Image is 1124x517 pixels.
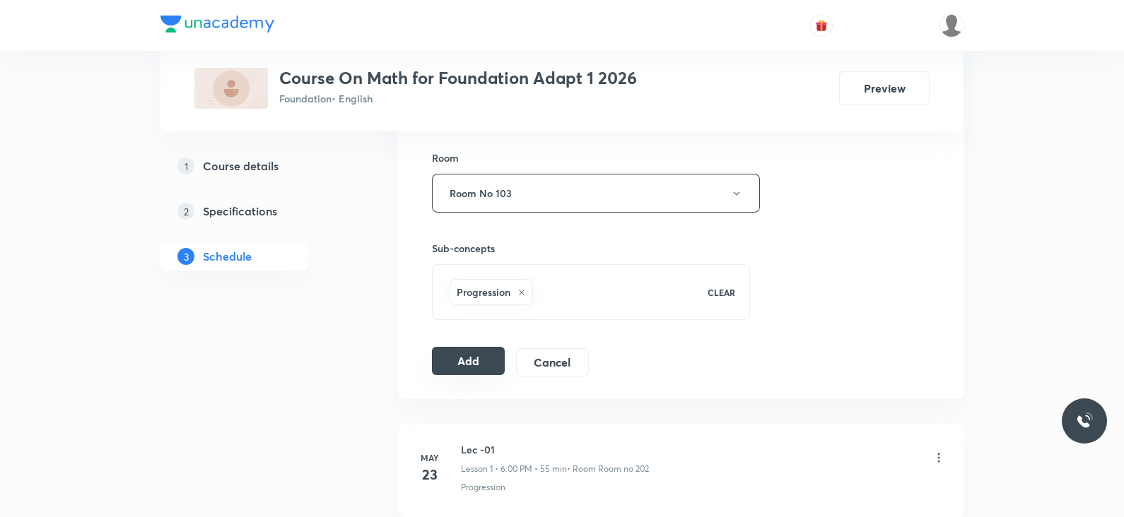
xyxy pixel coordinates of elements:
[432,174,760,213] button: Room No 103
[516,348,589,376] button: Cancel
[160,197,353,225] a: 2Specifications
[432,241,750,256] h6: Sub-concepts
[203,158,279,174] h5: Course details
[160,16,274,36] a: Company Logo
[416,464,444,485] h4: 23
[160,16,274,32] img: Company Logo
[939,13,964,37] img: Saniya Tarannum
[839,71,930,105] button: Preview
[461,463,567,475] p: Lesson 1 • 6:00 PM • 55 min
[457,285,510,299] h6: Progression
[279,91,637,106] p: Foundation • English
[708,286,735,299] p: CLEAR
[177,203,194,220] p: 2
[416,451,444,464] h6: May
[432,347,505,375] button: Add
[203,203,277,220] h5: Specifications
[203,248,252,265] h5: Schedule
[810,14,833,37] button: avatar
[461,442,649,457] h6: Lec -01
[1076,412,1093,429] img: ttu
[279,68,637,88] h3: Course On Math for Foundation Adapt 1 2026
[815,19,828,32] img: avatar
[194,68,268,109] img: EFB3273D-5886-4A80-829C-81B3D3EC3F49_plus.png
[177,158,194,174] p: 1
[461,481,505,494] p: Progression
[432,150,459,165] h6: Room
[177,248,194,265] p: 3
[160,152,353,180] a: 1Course details
[567,463,649,475] p: • Room Room no 202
